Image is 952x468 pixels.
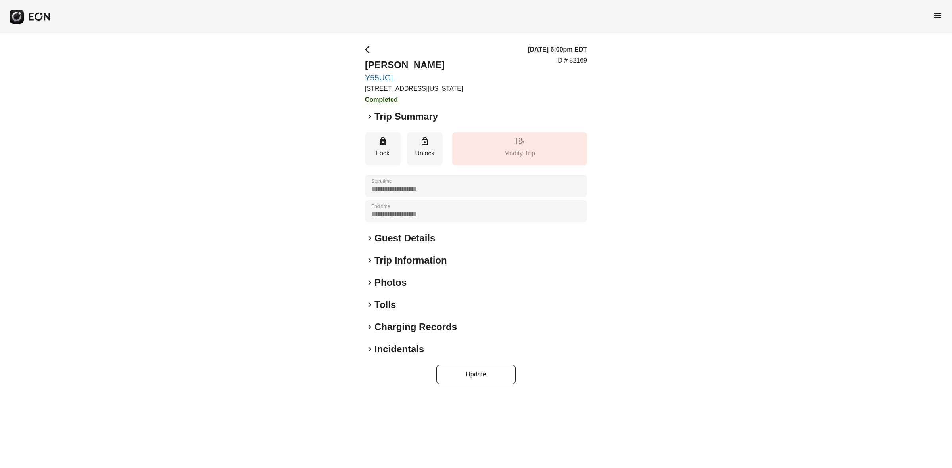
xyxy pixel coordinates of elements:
span: keyboard_arrow_right [365,300,374,309]
p: Lock [369,149,397,158]
h2: Trip Information [374,254,447,267]
h3: [DATE] 6:00pm EDT [528,45,587,54]
span: arrow_back_ios [365,45,374,54]
p: [STREET_ADDRESS][US_STATE] [365,84,463,94]
h2: Charging Records [374,321,457,333]
span: lock_open [420,136,430,146]
span: keyboard_arrow_right [365,322,374,332]
h2: [PERSON_NAME] [365,59,463,71]
span: keyboard_arrow_right [365,112,374,121]
span: menu [933,11,942,20]
span: keyboard_arrow_right [365,344,374,354]
a: Y55UGL [365,73,463,82]
span: keyboard_arrow_right [365,256,374,265]
span: keyboard_arrow_right [365,233,374,243]
h2: Guest Details [374,232,435,245]
span: lock [378,136,388,146]
span: keyboard_arrow_right [365,278,374,287]
h2: Trip Summary [374,110,438,123]
h2: Photos [374,276,407,289]
button: Unlock [407,132,443,165]
h2: Incidentals [374,343,424,355]
button: Lock [365,132,401,165]
h2: Tolls [374,298,396,311]
p: Unlock [411,149,439,158]
button: Update [436,365,516,384]
p: ID # 52169 [556,56,587,65]
h3: Completed [365,95,463,105]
